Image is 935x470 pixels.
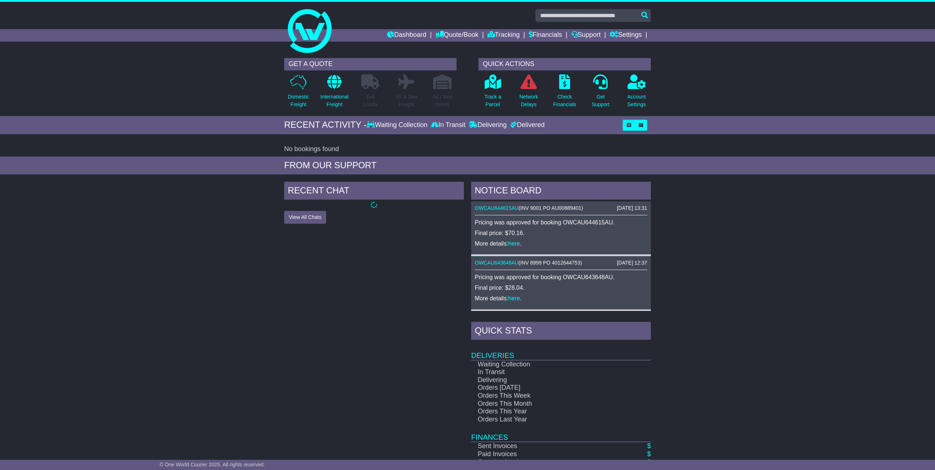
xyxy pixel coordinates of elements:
[435,29,478,42] a: Quote/Book
[284,160,651,171] div: FROM OUR SUPPORT
[478,58,651,70] div: QUICK ACTIONS
[475,219,647,226] p: Pricing was approved for booking OWCAU644615AU.
[284,145,651,153] div: No bookings found
[361,93,379,108] p: Full Loads
[471,384,625,392] td: Orders [DATE]
[396,93,417,108] p: Air & Sea Freight
[471,182,651,201] div: NOTICE BOARD
[284,120,367,130] div: RECENT ACTIVITY -
[647,458,651,466] a: $
[475,274,647,281] p: Pricing was approved for booking OWCAU643648AU.
[647,442,651,450] a: $
[471,322,651,342] div: Quick Stats
[508,121,545,129] div: Delivered
[288,93,309,108] p: Domestic Freight
[471,342,651,360] td: Deliveries
[592,93,610,108] p: Get Support
[520,205,581,211] span: INV 9001 PO AU00889401
[471,376,625,384] td: Delivering
[471,442,625,450] td: Sent Invoices
[471,400,625,408] td: Orders This Month
[484,74,501,112] a: Track aParcel
[475,205,519,211] a: OWCAU644615AU
[553,93,576,108] p: Check Financials
[320,74,349,112] a: InternationalFreight
[471,458,625,466] td: Overdue Invoices
[467,121,508,129] div: Delivering
[475,260,519,266] a: OWCAU643648AU
[519,74,538,112] a: NetworkDelays
[284,58,457,70] div: GET A QUOTE
[508,295,520,301] a: here
[617,260,647,266] div: [DATE] 12:37
[284,211,326,224] button: View All Chats
[475,205,647,211] div: ( )
[610,29,642,42] a: Settings
[471,368,625,376] td: In Transit
[508,240,520,247] a: here
[284,182,464,201] div: RECENT CHAT
[432,93,452,108] p: Air / Sea Depot
[320,93,348,108] p: International Freight
[647,450,651,458] a: $
[571,29,601,42] a: Support
[475,295,647,302] p: More details: .
[287,74,309,112] a: DomesticFreight
[160,462,265,467] span: © One World Courier 2025. All rights reserved.
[471,416,625,424] td: Orders Last Year
[553,74,577,112] a: CheckFinancials
[520,260,580,266] span: INV 8999 PO 4012644753
[488,29,520,42] a: Tracking
[387,29,426,42] a: Dashboard
[471,360,625,369] td: Waiting Collection
[475,260,647,266] div: ( )
[475,284,647,291] p: Final price: $28.04.
[627,74,646,112] a: AccountSettings
[471,392,625,400] td: Orders This Week
[484,93,501,108] p: Track a Parcel
[475,240,647,247] p: More details: .
[617,205,647,211] div: [DATE] 13:31
[471,450,625,458] td: Paid Invoices
[529,29,562,42] a: Financials
[627,93,646,108] p: Account Settings
[591,74,610,112] a: GetSupport
[471,423,651,442] td: Finances
[367,121,429,129] div: Waiting Collection
[519,93,538,108] p: Network Delays
[471,408,625,416] td: Orders This Year
[429,121,467,129] div: In Transit
[475,230,647,236] p: Final price: $70.16.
